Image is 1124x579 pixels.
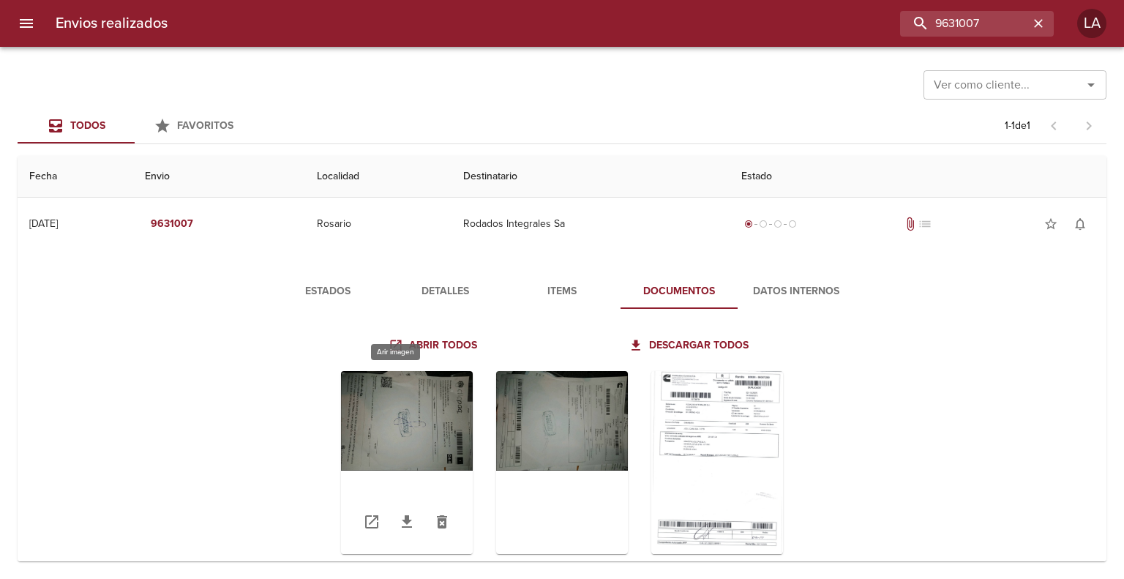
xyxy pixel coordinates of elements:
span: Pagina anterior [1036,118,1071,132]
span: star_border [1044,217,1058,231]
div: [DATE] [29,217,58,230]
th: Fecha [18,156,133,198]
span: No tiene pedido asociado [918,217,932,231]
span: Documentos [629,283,729,301]
button: menu [9,6,44,41]
span: Datos Internos [746,283,846,301]
span: radio_button_checked [744,220,753,228]
div: Arir imagen [496,371,628,554]
button: Abrir [1081,75,1101,95]
th: Destinatario [452,156,730,198]
button: Eliminar [424,504,460,539]
span: Pagina siguiente [1071,108,1106,143]
button: Agregar a favoritos [1036,209,1065,239]
div: Tabs detalle de guia [269,274,855,309]
a: Abrir [354,504,389,539]
td: Rosario [305,198,452,250]
span: radio_button_unchecked [773,220,782,228]
span: Tiene documentos adjuntos [903,217,918,231]
h6: Envios realizados [56,12,168,35]
td: Rodados Integrales Sa [452,198,730,250]
span: notifications_none [1073,217,1087,231]
button: Activar notificaciones [1065,209,1095,239]
p: 1 - 1 de 1 [1005,119,1030,133]
span: radio_button_unchecked [788,220,797,228]
span: Todos [70,119,105,132]
span: Descargar todos [632,337,749,355]
span: Abrir todos [391,337,477,355]
th: Envio [133,156,305,198]
span: radio_button_unchecked [759,220,768,228]
div: Tabs Envios [18,108,252,143]
em: 9631007 [151,215,193,234]
button: 9631007 [145,211,199,238]
a: Descargar [389,504,424,539]
span: Items [512,283,612,301]
input: buscar [900,11,1029,37]
a: Abrir todos [386,332,483,359]
a: Descargar todos [626,332,754,359]
span: Favoritos [177,119,233,132]
div: Abrir información de usuario [1077,9,1106,38]
th: Estado [730,156,1106,198]
div: LA [1077,9,1106,38]
span: Detalles [395,283,495,301]
div: Generado [741,217,800,231]
th: Localidad [305,156,452,198]
span: Estados [278,283,378,301]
